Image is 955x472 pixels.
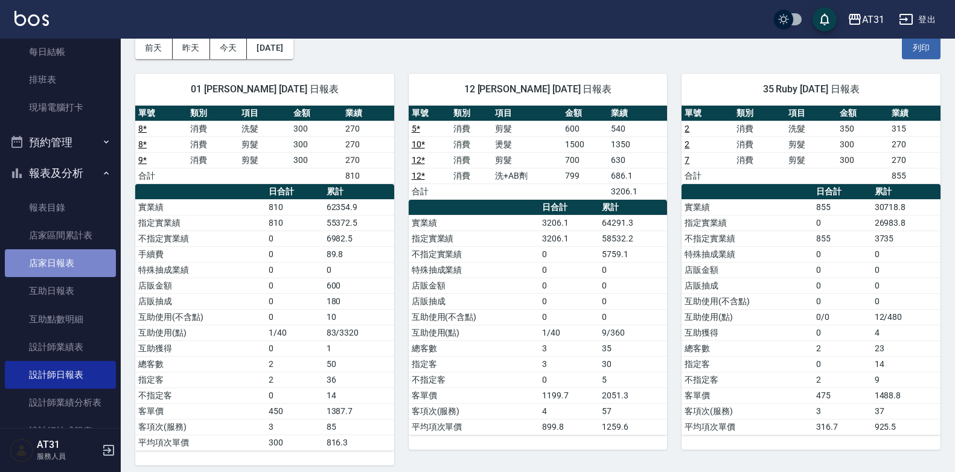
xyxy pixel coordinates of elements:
[135,106,187,121] th: 單號
[409,419,539,435] td: 平均項次單價
[539,278,599,293] td: 0
[562,121,608,136] td: 600
[599,356,667,372] td: 30
[210,37,248,59] button: 今天
[813,372,871,387] td: 2
[813,309,871,325] td: 0/0
[324,356,394,372] td: 50
[450,136,492,152] td: 消費
[539,356,599,372] td: 3
[266,215,323,231] td: 810
[785,121,837,136] td: 洗髮
[266,231,323,246] td: 0
[135,215,266,231] td: 指定實業績
[894,8,941,31] button: 登出
[324,293,394,309] td: 180
[324,325,394,340] td: 83/3320
[266,184,323,200] th: 日合計
[889,136,941,152] td: 270
[682,309,813,325] td: 互助使用(點)
[682,106,941,184] table: a dense table
[238,152,290,168] td: 剪髮
[539,231,599,246] td: 3206.1
[539,246,599,262] td: 0
[599,403,667,419] td: 57
[5,389,116,416] a: 設計師業績分析表
[872,184,941,200] th: 累計
[266,199,323,215] td: 810
[324,387,394,403] td: 14
[599,262,667,278] td: 0
[539,340,599,356] td: 3
[5,222,116,249] a: 店家區間累計表
[409,278,539,293] td: 店販金額
[813,356,871,372] td: 0
[608,183,667,199] td: 3206.1
[290,152,342,168] td: 300
[238,121,290,136] td: 洗髮
[682,199,813,215] td: 實業績
[837,121,889,136] td: 350
[492,106,562,121] th: 項目
[813,262,871,278] td: 0
[599,200,667,215] th: 累計
[187,136,239,152] td: 消費
[266,419,323,435] td: 3
[135,372,266,387] td: 指定客
[238,106,290,121] th: 項目
[37,439,98,451] h5: AT31
[135,309,266,325] td: 互助使用(不含點)
[423,83,653,95] span: 12 [PERSON_NAME] [DATE] 日報表
[843,7,889,32] button: AT31
[872,199,941,215] td: 30718.8
[135,325,266,340] td: 互助使用(點)
[492,121,562,136] td: 剪髮
[324,231,394,246] td: 6982.5
[266,372,323,387] td: 2
[682,246,813,262] td: 特殊抽成業績
[872,278,941,293] td: 0
[872,372,941,387] td: 9
[266,325,323,340] td: 1/40
[135,387,266,403] td: 不指定客
[599,246,667,262] td: 5759.1
[685,124,689,133] a: 2
[342,106,394,121] th: 業績
[5,127,116,158] button: 預約管理
[324,419,394,435] td: 85
[409,183,450,199] td: 合計
[889,168,941,183] td: 855
[266,340,323,356] td: 0
[539,262,599,278] td: 0
[872,246,941,262] td: 0
[409,340,539,356] td: 總客數
[599,387,667,403] td: 2051.3
[247,37,293,59] button: [DATE]
[813,231,871,246] td: 855
[324,199,394,215] td: 62354.9
[872,387,941,403] td: 1488.8
[682,106,733,121] th: 單號
[5,66,116,94] a: 排班表
[813,387,871,403] td: 475
[450,121,492,136] td: 消費
[135,168,187,183] td: 合計
[238,136,290,152] td: 剪髮
[409,309,539,325] td: 互助使用(不含點)
[266,387,323,403] td: 0
[696,83,926,95] span: 35 Ruby [DATE] 日報表
[872,309,941,325] td: 12/480
[813,215,871,231] td: 0
[135,435,266,450] td: 平均項次單價
[608,168,667,183] td: 686.1
[682,168,733,183] td: 合計
[889,152,941,168] td: 270
[324,309,394,325] td: 10
[813,340,871,356] td: 2
[682,325,813,340] td: 互助獲得
[324,278,394,293] td: 600
[324,262,394,278] td: 0
[266,293,323,309] td: 0
[733,106,785,121] th: 類別
[889,106,941,121] th: 業績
